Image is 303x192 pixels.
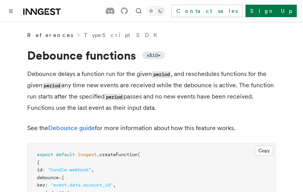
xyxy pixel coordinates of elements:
button: Find something... [134,6,143,16]
span: "event.data.account_id" [50,182,113,188]
button: Toggle navigation [6,6,16,16]
h1: Debounce functions [27,48,276,62]
span: : [42,167,45,173]
span: "handle-webhook" [48,167,91,173]
button: Toggle dark mode [146,6,165,16]
p: Debounce delays a function run for the given , and reschedules functions for the given any time n... [27,69,276,113]
code: period [42,83,61,89]
span: : [59,175,61,180]
span: v3.1.0+ [147,52,160,58]
p: See the for more information about how this feature works. [27,123,276,134]
a: Debounce guide [48,124,95,132]
button: Copy [255,146,273,156]
span: , [91,167,94,173]
span: ( [138,152,140,157]
code: period [104,94,124,100]
span: id [37,167,42,173]
span: export [37,152,53,157]
span: { [61,175,64,180]
span: , [113,182,116,188]
span: key [37,182,45,188]
span: .createFunction [97,152,138,157]
a: Contact sales [171,5,242,17]
span: { [37,160,40,165]
span: debounce [37,175,59,180]
span: References [27,31,73,39]
a: TypeScript SDK [84,31,162,39]
a: Sign Up [246,5,297,17]
span: : [45,182,48,188]
code: period [152,71,171,78]
span: default [56,152,75,157]
span: inngest [78,152,97,157]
